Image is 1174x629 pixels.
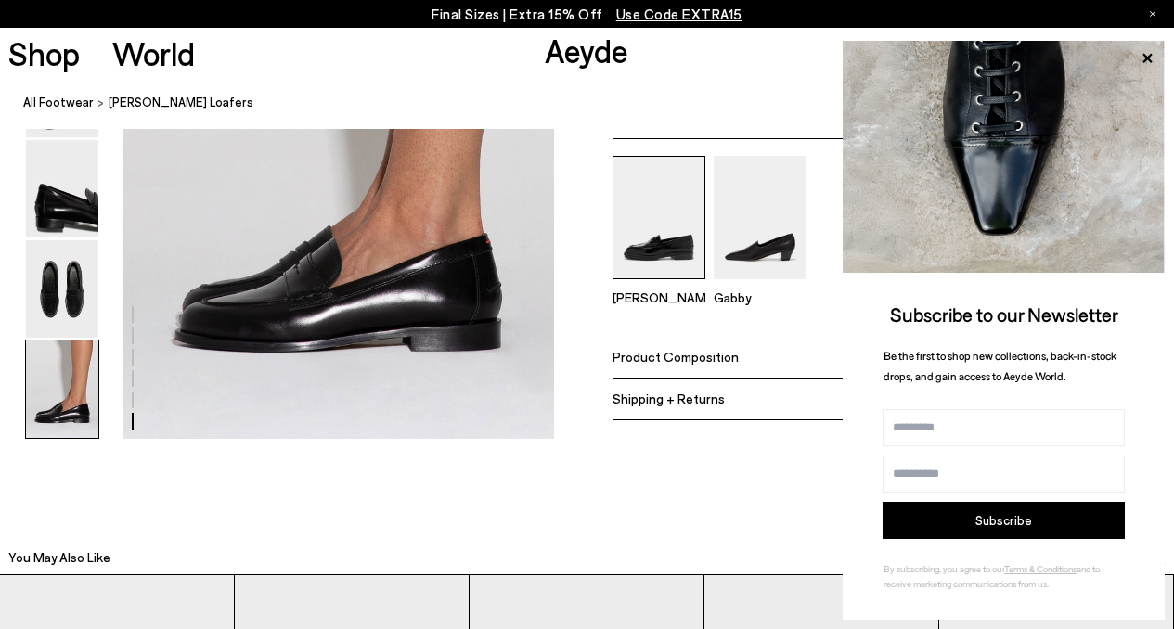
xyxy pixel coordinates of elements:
[613,349,739,365] span: Product Composition
[8,37,80,70] a: Shop
[884,563,1004,574] span: By subscribing, you agree to our
[26,140,98,237] img: Oscar Leather Loafers - Image 4
[613,155,705,278] img: Leon Loafers
[890,302,1118,326] span: Subscribe to our Newsletter
[613,266,705,305] a: Leon Loafers [PERSON_NAME]
[884,349,1116,383] span: Be the first to shop new collections, back-in-stock drops, and gain access to Aeyde World.
[613,391,725,406] span: Shipping + Returns
[714,266,806,305] a: Gabby Almond-Toe Loafers Gabby
[714,155,806,278] img: Gabby Almond-Toe Loafers
[545,31,628,70] a: Aeyde
[112,37,195,70] a: World
[23,78,1174,129] nav: breadcrumb
[109,93,253,112] span: [PERSON_NAME] Loafers
[714,289,806,305] p: Gabby
[26,240,98,338] img: Oscar Leather Loafers - Image 5
[613,289,705,305] p: [PERSON_NAME]
[432,3,742,26] p: Final Sizes | Extra 15% Off
[883,502,1125,539] button: Subscribe
[1004,563,1077,574] a: Terms & Conditions
[843,41,1165,273] img: ca3f721fb6ff708a270709c41d776025.jpg
[616,6,742,22] span: Navigate to /collections/ss25-final-sizes
[23,93,94,112] a: All Footwear
[8,548,110,567] h2: You May Also Like
[26,340,98,438] img: Oscar Leather Loafers - Image 6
